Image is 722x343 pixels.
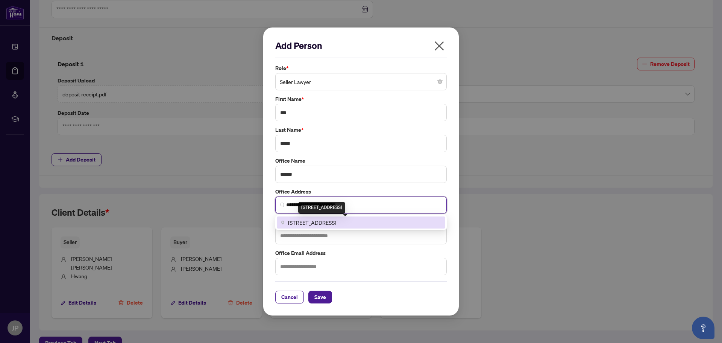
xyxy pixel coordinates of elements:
label: Office Name [275,157,447,165]
img: search_icon [280,203,285,207]
span: Seller Lawyer [280,75,442,89]
div: [STREET_ADDRESS] [298,202,345,214]
span: [STREET_ADDRESS] [288,218,336,227]
h2: Add Person [275,40,447,52]
label: Office Email Address [275,249,447,257]
span: Cancel [281,291,298,303]
label: Office Address [275,188,447,196]
label: First Name [275,95,447,103]
span: close-circle [438,79,442,84]
label: Role [275,64,447,72]
label: Last Name [275,126,447,134]
span: Save [314,291,326,303]
button: Cancel [275,291,304,303]
button: Open asap [692,317,714,339]
span: close [433,40,445,52]
button: Save [308,291,332,303]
